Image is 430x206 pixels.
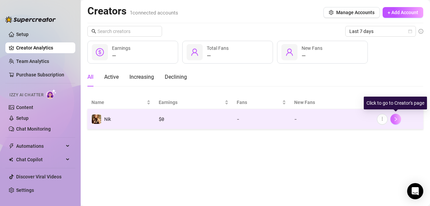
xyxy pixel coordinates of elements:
[364,97,427,109] div: Click to go to Creator's page
[16,126,51,132] a: Chat Monitoring
[104,116,111,122] span: Nik
[390,114,401,125] button: right
[237,115,286,123] div: -
[294,99,363,106] span: New Fans
[419,29,423,34] span: info-circle
[16,105,33,110] a: Content
[5,16,56,23] img: logo-BBDzfeDw.svg
[87,73,93,81] div: All
[349,26,412,36] span: Last 7 days
[290,96,373,109] th: New Fans
[237,99,281,106] span: Fans
[302,45,322,51] span: New Fans
[383,7,423,18] button: + Add Account
[46,89,56,99] img: AI Chatter
[191,48,199,56] span: user
[112,52,130,60] div: —
[129,73,154,81] div: Increasing
[294,115,369,123] div: -
[165,73,187,81] div: Declining
[91,29,96,34] span: search
[9,143,14,149] span: thunderbolt
[130,10,178,16] span: 1 connected accounts
[302,52,322,60] div: —
[159,99,223,106] span: Earnings
[207,52,229,60] div: —
[285,48,294,56] span: user
[92,114,101,124] img: Nik
[380,116,385,121] span: more
[207,45,229,51] span: Total Fans
[16,69,70,80] a: Purchase Subscription
[159,115,229,123] div: $ 0
[16,174,62,179] a: Discover Viral Videos
[408,29,412,33] span: calendar
[16,154,64,165] span: Chat Copilot
[87,5,178,18] h2: Creators
[16,32,29,37] a: Setup
[16,115,29,121] a: Setup
[16,59,49,64] a: Team Analytics
[97,28,153,35] input: Search creators
[393,117,398,122] span: right
[16,42,70,53] a: Creator Analytics
[16,187,34,193] a: Settings
[329,10,334,15] span: setting
[16,141,64,151] span: Automations
[233,96,290,109] th: Fans
[407,183,423,199] div: Open Intercom Messenger
[104,73,119,81] div: Active
[9,157,13,162] img: Chat Copilot
[155,96,233,109] th: Earnings
[96,48,104,56] span: dollar-circle
[112,45,130,51] span: Earnings
[388,10,418,15] span: + Add Account
[91,99,145,106] span: Name
[87,96,155,109] th: Name
[323,7,380,18] button: Manage Accounts
[9,92,43,98] span: Izzy AI Chatter
[336,10,375,15] span: Manage Accounts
